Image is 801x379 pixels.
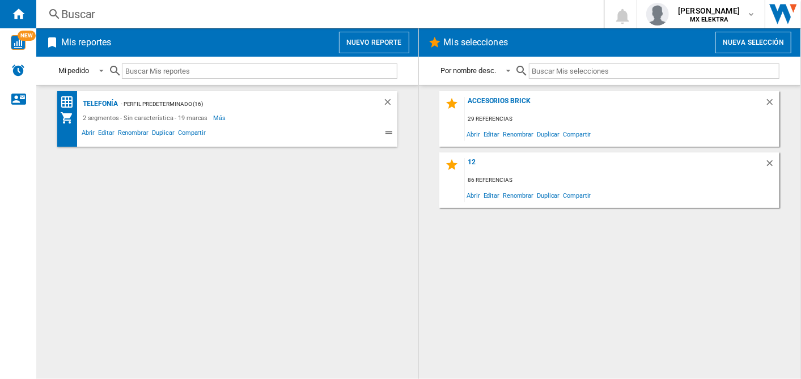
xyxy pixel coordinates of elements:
[501,188,535,203] span: Renombrar
[383,97,397,111] div: Borrar
[59,32,113,53] h2: Mis reportes
[116,127,150,141] span: Renombrar
[465,126,482,142] span: Abrir
[678,5,740,16] span: [PERSON_NAME]
[535,188,561,203] span: Duplicar
[339,32,409,53] button: Nuevo reporte
[118,97,360,111] div: - Perfil predeterminado (16)
[58,66,89,75] div: Mi pedido
[690,16,728,23] b: MX ELEKTRA
[176,127,207,141] span: Compartir
[715,32,791,53] button: Nueva selección
[442,32,511,53] h2: Mis selecciones
[18,31,36,41] span: NEW
[465,173,779,188] div: 86 referencias
[80,97,118,111] div: Telefonía
[646,3,669,25] img: profile.jpg
[482,188,501,203] span: Editar
[482,126,501,142] span: Editar
[60,111,80,125] div: Mi colección
[440,66,495,75] div: Por nombre desc.
[561,126,592,142] span: Compartir
[61,6,574,22] div: Buscar
[150,127,176,141] span: Duplicar
[465,112,779,126] div: 29 referencias
[11,63,25,77] img: alerts-logo.svg
[122,63,397,79] input: Buscar Mis reportes
[529,63,780,79] input: Buscar Mis selecciones
[765,97,779,112] div: Borrar
[501,126,535,142] span: Renombrar
[561,188,592,203] span: Compartir
[213,111,227,125] span: Más
[765,158,779,173] div: Borrar
[11,35,26,50] img: wise-card.svg
[96,127,116,141] span: Editar
[80,127,97,141] span: Abrir
[60,95,80,109] div: Matriz de precios
[465,158,765,173] div: 12
[80,111,214,125] div: 2 segmentos - Sin característica - 19 marcas
[465,97,765,112] div: Accesorios Brick
[465,188,482,203] span: Abrir
[535,126,561,142] span: Duplicar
